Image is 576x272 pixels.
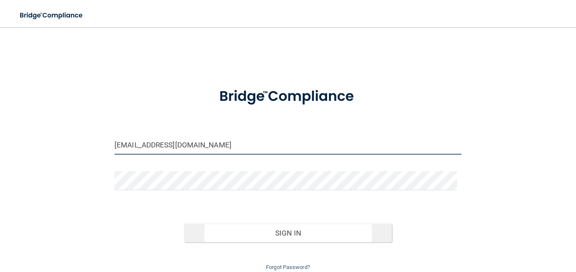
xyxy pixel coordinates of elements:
img: bridge_compliance_login_screen.278c3ca4.svg [204,78,372,115]
iframe: Drift Widget Chat Controller [429,212,566,246]
input: Email [115,136,461,155]
button: Sign In [184,224,392,242]
img: bridge_compliance_login_screen.278c3ca4.svg [13,7,91,24]
a: Forgot Password? [266,264,310,270]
